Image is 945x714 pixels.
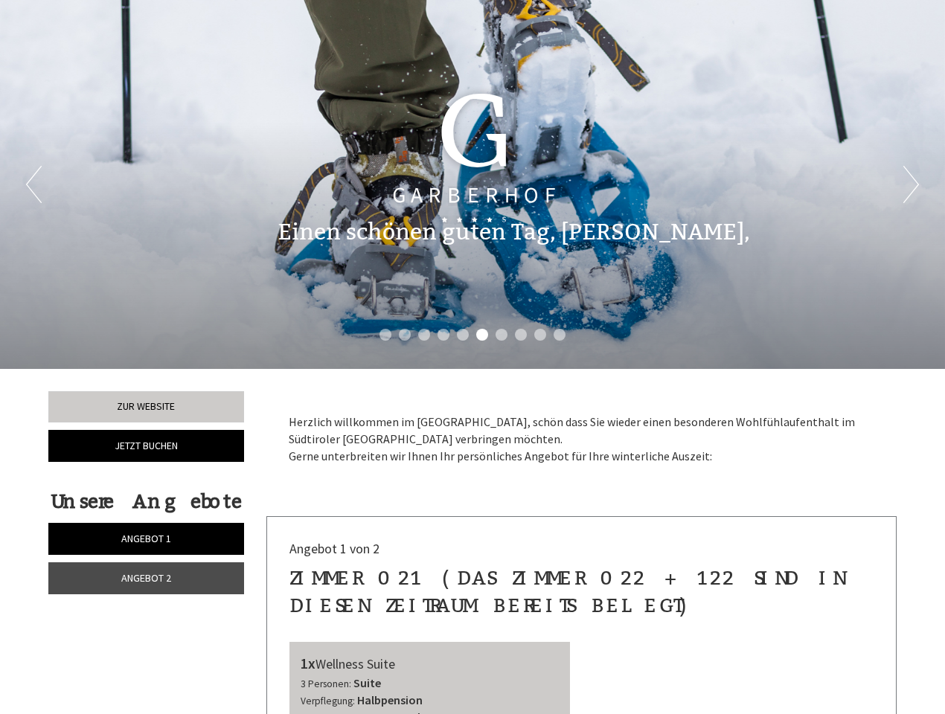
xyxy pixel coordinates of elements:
[48,430,244,462] a: Jetzt buchen
[26,166,42,203] button: Previous
[289,414,875,465] p: Herzlich willkommen im [GEOGRAPHIC_DATA], schön dass Sie wieder einen besonderen Wohlfühlaufentha...
[903,166,919,203] button: Next
[289,565,874,620] div: Zimmer 021 (das Zimmer 022 + 122 sind in diesen Zeitraum bereits belegt)
[121,532,171,545] span: Angebot 1
[353,675,381,690] b: Suite
[121,571,171,585] span: Angebot 2
[289,540,379,557] span: Angebot 1 von 2
[48,391,244,422] a: Zur Website
[301,678,351,690] small: 3 Personen:
[278,220,750,245] h1: Einen schönen guten Tag, [PERSON_NAME],
[301,695,355,707] small: Verpflegung:
[357,692,423,707] b: Halbpension
[301,653,560,675] div: Wellness Suite
[48,488,244,515] div: Unsere Angebote
[301,654,315,672] b: 1x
